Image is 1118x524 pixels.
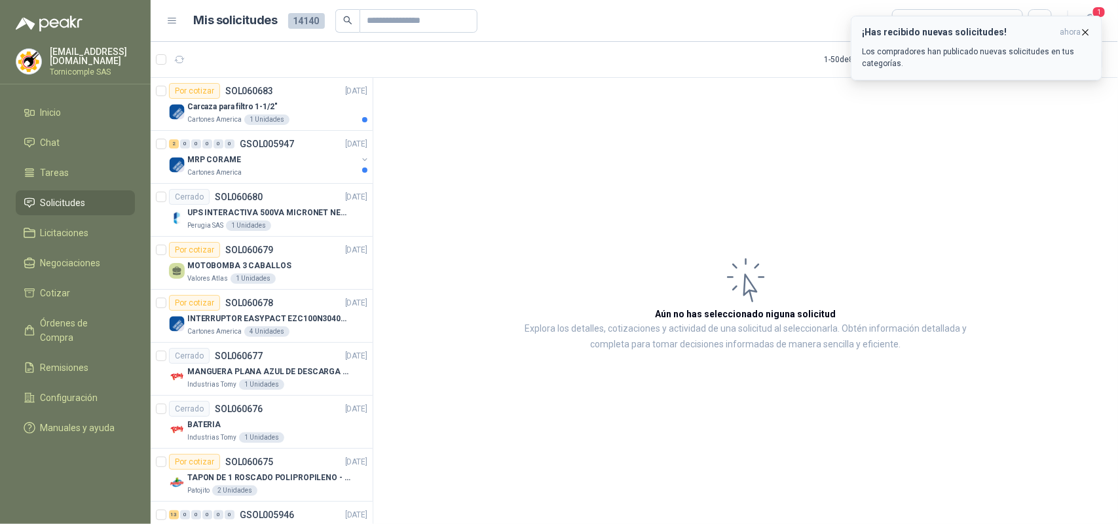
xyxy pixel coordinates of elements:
p: [DATE] [345,350,367,362]
a: Tareas [16,160,135,185]
p: [DATE] [345,456,367,468]
p: Patojito [187,485,210,496]
a: Remisiones [16,355,135,380]
img: Company Logo [16,49,41,74]
p: [DATE] [345,244,367,256]
span: Remisiones [41,360,89,375]
p: TAPON DE 1 ROSCADO POLIPROPILENO - HEMBRA NPT [187,472,350,484]
span: Configuración [41,391,98,405]
span: Inicio [41,105,62,120]
p: SOL060679 [225,245,273,254]
p: BATERIA [187,419,221,431]
a: Por cotizarSOL060683[DATE] Company LogoCarcaza para filtro 1-1/2"Cartones America1 Unidades [151,78,373,131]
p: [DATE] [345,509,367,521]
h1: Mis solicitudes [194,11,278,30]
a: Licitaciones [16,220,135,245]
span: ahora [1060,27,1081,38]
div: Por cotizar [169,242,220,258]
div: 13 [169,510,179,519]
div: 0 [225,510,234,519]
p: [DATE] [345,191,367,203]
img: Company Logo [169,475,185,491]
a: Por cotizarSOL060679[DATE] MOTOBOMBA 3 CABALLOSValores Atlas1 Unidades [151,237,373,290]
button: 1 [1079,9,1102,33]
img: Company Logo [169,422,185,438]
div: 0 [191,139,201,148]
div: Cerrado [169,401,210,417]
div: 1 Unidades [226,220,271,231]
span: Chat [41,135,60,150]
a: CerradoSOL060676[DATE] Company LogoBATERIAIndustrias Tomy1 Unidades [151,396,373,449]
a: Solicitudes [16,190,135,215]
span: 1 [1092,6,1106,18]
img: Company Logo [169,104,185,120]
div: 1 - 50 de 8812 [824,49,909,70]
p: MRP CORAME [187,154,241,166]
span: Tareas [41,166,69,180]
p: SOL060676 [215,404,263,413]
span: Solicitudes [41,196,86,210]
div: 1 Unidades [231,273,276,284]
p: MOTOBOMBA 3 CABALLOS [187,260,291,272]
div: 1 Unidades [239,432,284,443]
a: Configuración [16,385,135,410]
p: Industrias Tomy [187,379,236,390]
div: 1 Unidades [244,114,289,125]
p: Valores Atlas [187,273,228,284]
p: [DATE] [345,138,367,150]
img: Company Logo [169,157,185,173]
span: search [343,16,352,25]
a: Órdenes de Compra [16,311,135,350]
a: 2 0 0 0 0 0 GSOL005947[DATE] Company LogoMRP CORAMECartones America [169,136,370,178]
img: Company Logo [169,369,185,385]
p: Industrias Tomy [187,432,236,443]
p: Cartones America [187,326,242,337]
p: MANGUERA PLANA AZUL DE DESCARGA 60 PSI X 20 METROS CON UNION DE 6” MAS ABRAZADERAS METALICAS DE 6” [187,366,350,378]
div: 0 [202,139,212,148]
p: SOL060677 [215,351,263,360]
a: CerradoSOL060677[DATE] Company LogoMANGUERA PLANA AZUL DE DESCARGA 60 PSI X 20 METROS CON UNION D... [151,343,373,396]
a: CerradoSOL060680[DATE] Company LogoUPS INTERACTIVA 500VA MICRONET NEGRA MARCA: POWEST NICOMARPeru... [151,184,373,237]
p: [DATE] [345,85,367,97]
div: 0 [225,139,234,148]
div: 0 [214,510,223,519]
h3: ¡Has recibido nuevas solicitudes! [862,27,1054,38]
div: Cerrado [169,189,210,205]
p: INTERRUPTOR EASYPACT EZC100N3040C 40AMP 25K [PERSON_NAME] [187,313,350,325]
a: Inicio [16,100,135,125]
p: Explora los detalles, cotizaciones y actividad de una solicitud al seleccionarla. Obtén informaci... [504,321,987,353]
p: [DATE] [345,403,367,415]
a: Por cotizarSOL060675[DATE] Company LogoTAPON DE 1 ROSCADO POLIPROPILENO - HEMBRA NPTPatojito2 Uni... [151,449,373,502]
p: Carcaza para filtro 1-1/2" [187,101,278,113]
a: Por cotizarSOL060678[DATE] Company LogoINTERRUPTOR EASYPACT EZC100N3040C 40AMP 25K [PERSON_NAME]C... [151,290,373,343]
div: 4 Unidades [244,326,289,337]
p: [EMAIL_ADDRESS][DOMAIN_NAME] [50,47,135,65]
h3: Aún no has seleccionado niguna solicitud [656,307,836,321]
span: Negociaciones [41,256,101,270]
span: Órdenes de Compra [41,316,122,345]
p: GSOL005946 [240,510,294,519]
div: Cerrado [169,348,210,364]
p: SOL060678 [225,298,273,307]
div: 0 [214,139,223,148]
a: Chat [16,130,135,155]
div: 0 [202,510,212,519]
a: Negociaciones [16,251,135,275]
div: 0 [180,139,190,148]
div: 2 [169,139,179,148]
span: Manuales y ayuda [41,421,115,435]
div: 0 [191,510,201,519]
p: SOL060680 [215,192,263,201]
div: Por cotizar [169,454,220,470]
div: 1 Unidades [239,379,284,390]
div: 2 Unidades [212,485,257,496]
span: 14140 [288,13,325,29]
button: ¡Has recibido nuevas solicitudes!ahora Los compradores han publicado nuevas solicitudes en tus ca... [851,16,1102,80]
p: [DATE] [345,297,367,309]
p: Tornicomple SAS [50,68,135,76]
span: Cotizar [41,286,71,300]
p: Los compradores han publicado nuevas solicitudes en tus categorías. [862,46,1091,69]
img: Company Logo [169,210,185,226]
div: Todas [901,14,928,28]
span: Licitaciones [41,226,89,240]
